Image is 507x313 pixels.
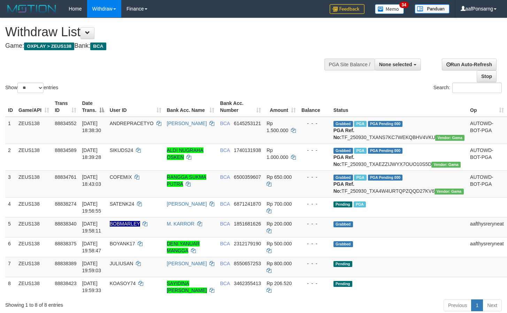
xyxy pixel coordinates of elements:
[234,261,261,266] span: Copy 8550657253 to clipboard
[220,201,230,207] span: BCA
[110,221,140,227] span: Nama rekening ada tanda titik/strip, harap diedit
[333,261,352,267] span: Pending
[267,221,292,227] span: Rp 200.000
[82,201,101,214] span: [DATE] 19:56:55
[82,281,101,293] span: [DATE] 19:59:33
[107,97,164,117] th: User ID: activate to sort column ascending
[301,174,328,181] div: - - -
[301,260,328,267] div: - - -
[5,83,58,93] label: Show entries
[375,59,421,70] button: None selected
[234,201,261,207] span: Copy 6871241870 to clipboard
[267,201,292,207] span: Rp 700.000
[5,217,16,237] td: 5
[301,220,328,227] div: - - -
[471,299,483,311] a: 1
[217,97,264,117] th: Bank Acc. Number: activate to sort column ascending
[333,175,353,181] span: Grabbed
[333,154,354,167] b: PGA Ref. No:
[299,97,331,117] th: Balance
[110,201,135,207] span: SATENK24
[167,147,203,160] a: ALDI NUGRAHA OSKEN
[267,147,288,160] span: Rp 1.000.000
[167,174,207,187] a: RANGGA SUKMA PUTRA
[16,257,52,277] td: ZEUS138
[82,241,101,253] span: [DATE] 19:58:47
[55,241,76,246] span: 88838375
[220,121,230,126] span: BCA
[330,4,364,14] img: Feedback.jpg
[90,43,106,50] span: BCA
[16,217,52,237] td: ZEUS138
[5,237,16,257] td: 6
[5,97,16,117] th: ID
[16,97,52,117] th: Game/API: activate to sort column ascending
[234,241,261,246] span: Copy 2312179190 to clipboard
[375,4,404,14] img: Button%20Memo.svg
[267,121,288,133] span: Rp 1.500.000
[110,174,132,180] span: COFEMIX
[110,147,133,153] span: SIKUDS24
[5,3,58,14] img: MOTION_logo.png
[5,25,331,39] h1: Withdraw List
[354,201,366,207] span: Marked by aafsolysreylen
[55,261,76,266] span: 88838389
[333,241,353,247] span: Grabbed
[435,135,464,141] span: Vendor URL: https://trx31.1velocity.biz
[167,241,200,253] a: DENI YANUAR MANGGA
[467,117,507,144] td: AUTOWD-BOT-PGA
[82,121,101,133] span: [DATE] 18:38:30
[444,299,471,311] a: Previous
[5,117,16,144] td: 1
[82,221,101,234] span: [DATE] 19:58:11
[368,148,403,154] span: PGA Pending
[16,144,52,170] td: ZEUS138
[5,277,16,297] td: 8
[220,221,230,227] span: BCA
[433,83,502,93] label: Search:
[467,170,507,197] td: AUTOWD-BOT-PGA
[234,121,261,126] span: Copy 6145253121 to clipboard
[234,221,261,227] span: Copy 1851681626 to clipboard
[333,121,353,127] span: Grabbed
[110,281,136,286] span: KOASOY74
[333,201,352,207] span: Pending
[220,281,230,286] span: BCA
[220,261,230,266] span: BCA
[331,97,467,117] th: Status
[110,261,133,266] span: JULIUSAN
[331,117,467,144] td: TF_250930_TXANS7KC7WEKQBHV4VKU
[452,83,502,93] input: Search:
[431,162,461,168] span: Vendor URL: https://trx31.1velocity.biz
[167,201,207,207] a: [PERSON_NAME]
[5,257,16,277] td: 7
[442,59,497,70] a: Run Auto-Refresh
[301,240,328,247] div: - - -
[301,200,328,207] div: - - -
[82,174,101,187] span: [DATE] 18:43:03
[5,197,16,217] td: 4
[82,261,101,273] span: [DATE] 19:59:03
[24,43,74,50] span: OXPLAY > ZEUS138
[333,281,352,287] span: Pending
[301,147,328,154] div: - - -
[16,170,52,197] td: ZEUS138
[5,299,206,308] div: Showing 1 to 8 of 8 entries
[234,174,261,180] span: Copy 6500359607 to clipboard
[379,62,412,67] span: None selected
[5,170,16,197] td: 3
[301,120,328,127] div: - - -
[110,241,135,246] span: BOYANK17
[167,261,207,266] a: [PERSON_NAME]
[220,174,230,180] span: BCA
[467,97,507,117] th: Op: activate to sort column ascending
[368,121,403,127] span: PGA Pending
[333,128,354,140] b: PGA Ref. No:
[5,43,331,49] h4: Game: Bank:
[368,175,403,181] span: PGA Pending
[52,97,79,117] th: Trans ID: activate to sort column ascending
[264,97,299,117] th: Amount: activate to sort column ascending
[354,148,366,154] span: Marked by aafsolysreylen
[220,241,230,246] span: BCA
[467,217,507,237] td: aafthysreryneat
